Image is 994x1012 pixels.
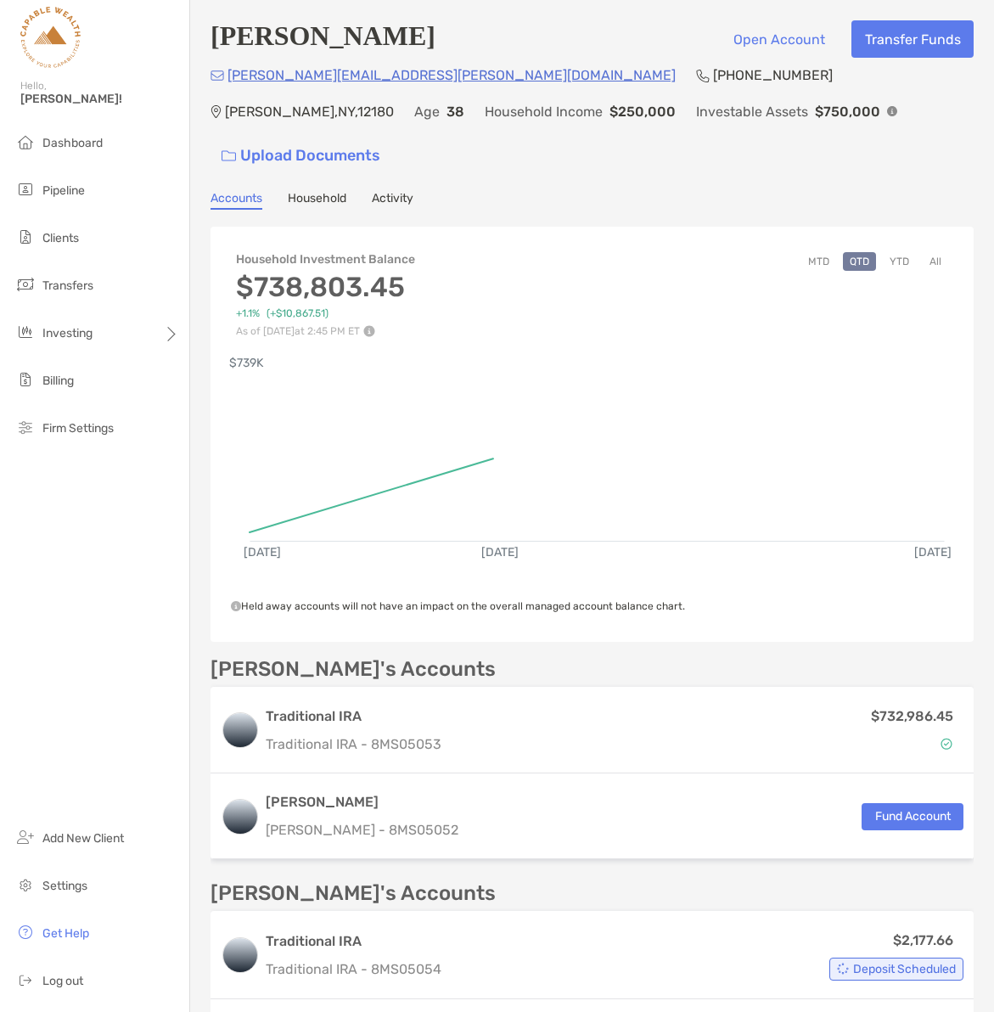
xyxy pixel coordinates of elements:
span: +1.1% [236,307,260,320]
img: transfers icon [15,274,36,295]
button: Transfer Funds [851,20,974,58]
button: All [923,252,948,271]
h4: [PERSON_NAME] [211,20,435,58]
span: Transfers [42,278,93,293]
img: Location Icon [211,105,222,119]
img: logo account [223,938,257,972]
img: logo account [223,713,257,747]
p: [PERSON_NAME] , NY , 12180 [225,101,394,122]
img: settings icon [15,874,36,895]
span: [PERSON_NAME]! [20,92,179,106]
button: MTD [801,252,836,271]
p: [PERSON_NAME][EMAIL_ADDRESS][PERSON_NAME][DOMAIN_NAME] [227,65,676,86]
a: Upload Documents [211,138,391,174]
p: $2,177.66 [893,930,953,951]
img: pipeline icon [15,179,36,200]
span: (+$10,867.51) [267,307,329,320]
span: Get Help [42,926,89,941]
h3: Traditional IRA [266,931,441,952]
span: Dashboard [42,136,103,150]
img: get-help icon [15,922,36,942]
span: Settings [42,879,87,893]
span: Log out [42,974,83,988]
text: $739K [229,356,264,370]
img: add_new_client icon [15,827,36,847]
span: Investing [42,326,93,340]
p: Household Income [485,101,603,122]
p: [PERSON_NAME]'s Accounts [211,659,496,680]
p: [PERSON_NAME]'s Accounts [211,883,496,904]
img: Email Icon [211,70,224,81]
p: $732,986.45 [871,706,953,727]
img: Account Status icon [837,963,849,975]
button: Open Account [720,20,838,58]
p: Traditional IRA - 8MS05054 [266,959,441,980]
text: [DATE] [244,545,281,559]
img: Info Icon [887,106,897,116]
p: 38 [446,101,464,122]
a: Activity [372,191,413,210]
p: [PERSON_NAME] - 8MS05052 [266,819,458,841]
span: Clients [42,231,79,245]
img: logout icon [15,970,36,990]
button: QTD [843,252,876,271]
h3: Traditional IRA [266,706,441,727]
h3: $738,803.45 [236,271,415,303]
img: Zoe Logo [20,7,81,68]
span: Pipeline [42,183,85,198]
p: $750,000 [815,101,880,122]
img: Phone Icon [696,69,710,82]
img: Account Status icon [941,738,952,750]
span: Held away accounts will not have an impact on the overall managed account balance chart. [231,600,685,612]
p: [PHONE_NUMBER] [713,65,833,86]
p: Traditional IRA - 8MS05053 [266,734,441,755]
img: Performance Info [363,325,375,337]
p: $250,000 [609,101,676,122]
h3: [PERSON_NAME] [266,792,458,812]
button: Fund Account [862,803,963,830]
h4: Household Investment Balance [236,252,415,267]
img: clients icon [15,227,36,247]
img: button icon [222,150,236,162]
button: YTD [883,252,916,271]
span: Firm Settings [42,421,114,436]
span: Deposit Scheduled [853,964,956,974]
img: firm-settings icon [15,417,36,437]
p: As of [DATE] at 2:45 PM ET [236,325,415,337]
p: Age [414,101,440,122]
img: dashboard icon [15,132,36,152]
img: investing icon [15,322,36,342]
p: Investable Assets [696,101,808,122]
img: billing icon [15,369,36,390]
span: Add New Client [42,831,124,846]
a: Household [288,191,346,210]
img: logo account [223,800,257,834]
span: Billing [42,374,74,388]
text: [DATE] [914,545,952,559]
text: [DATE] [481,545,519,559]
a: Accounts [211,191,262,210]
